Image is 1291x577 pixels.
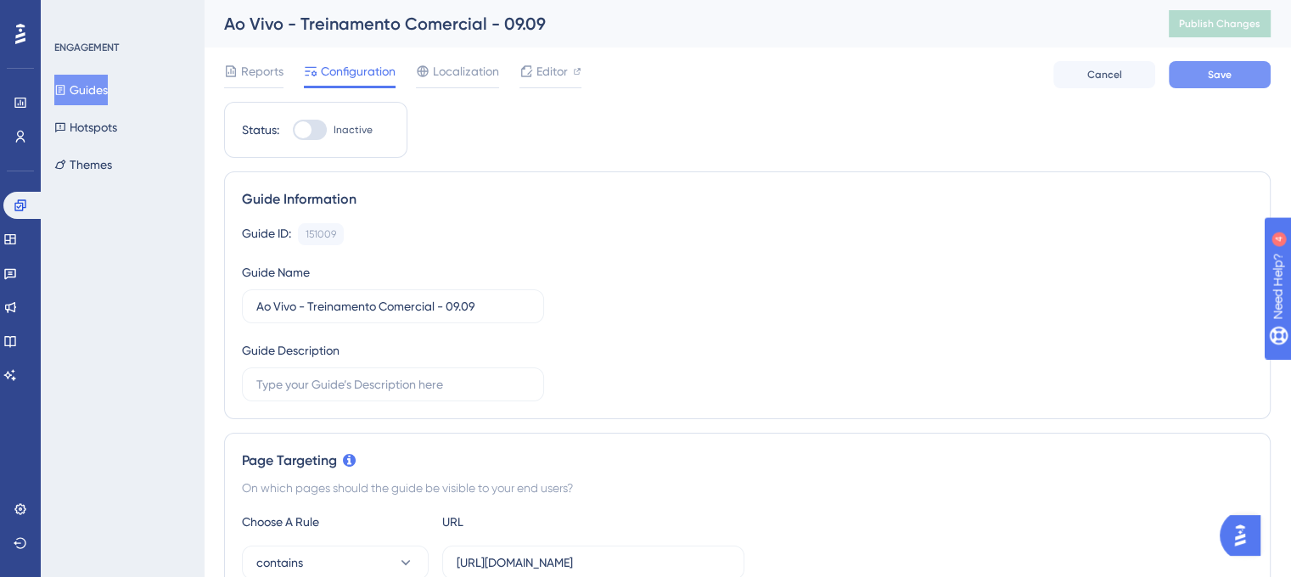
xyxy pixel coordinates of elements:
span: Need Help? [40,4,106,25]
button: Themes [54,149,112,180]
div: Guide Name [242,262,310,283]
div: Ao Vivo - Treinamento Comercial - 09.09 [224,12,1126,36]
button: Save [1169,61,1271,88]
span: Localization [433,61,499,81]
div: Guide Description [242,340,340,361]
div: Status: [242,120,279,140]
span: Reports [241,61,283,81]
input: Type your Guide’s Name here [256,297,530,316]
div: Guide Information [242,189,1253,210]
input: Type your Guide’s Description here [256,375,530,394]
span: Publish Changes [1179,17,1260,31]
span: contains [256,552,303,573]
span: Save [1208,68,1232,81]
span: Cancel [1087,68,1122,81]
div: Choose A Rule [242,512,429,532]
div: Guide ID: [242,223,291,245]
button: Cancel [1053,61,1155,88]
button: Guides [54,75,108,105]
div: 4 [118,8,123,22]
div: 151009 [306,227,336,241]
iframe: UserGuiding AI Assistant Launcher [1220,510,1271,561]
span: Configuration [321,61,396,81]
span: Editor [536,61,568,81]
div: On which pages should the guide be visible to your end users? [242,478,1253,498]
div: Page Targeting [242,451,1253,471]
button: Hotspots [54,112,117,143]
input: yourwebsite.com/path [457,553,730,572]
div: URL [442,512,629,532]
div: ENGAGEMENT [54,41,119,54]
button: Publish Changes [1169,10,1271,37]
span: Inactive [334,123,373,137]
